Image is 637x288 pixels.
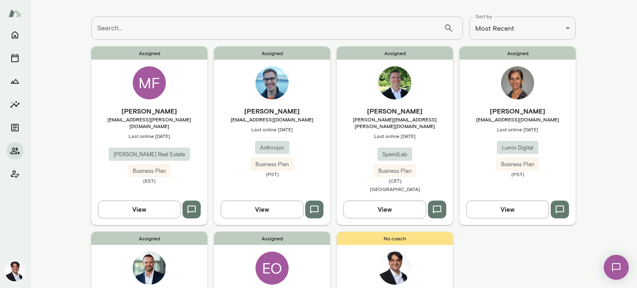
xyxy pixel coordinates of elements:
span: Assigned [460,46,576,60]
img: Joshua Demers [133,252,166,285]
span: [GEOGRAPHIC_DATA] [370,186,420,192]
span: Business Plan [250,160,294,169]
span: Business Plan [128,167,171,175]
span: Assigned [337,46,453,60]
label: Sort by [475,13,492,20]
span: [EMAIL_ADDRESS][DOMAIN_NAME] [460,116,576,123]
button: Home [7,27,23,43]
button: Documents [7,119,23,136]
span: Assigned [214,46,330,60]
span: (PST) [214,171,330,177]
button: Growth Plan [7,73,23,90]
span: (CET) [337,177,453,184]
span: Lumin Digital [497,144,538,152]
button: Client app [7,166,23,182]
span: No coach [337,232,453,245]
button: View [343,201,426,218]
span: Business Plan [373,167,416,175]
span: (PST) [460,171,576,177]
h6: [PERSON_NAME] [337,106,453,116]
div: EO [255,252,289,285]
span: Business Plan [496,160,539,169]
h6: [PERSON_NAME] [460,106,576,116]
button: View [466,201,549,218]
img: Raj Manghani [5,261,25,281]
span: Anthropic [255,144,289,152]
div: MF [133,66,166,99]
button: View [221,201,304,218]
img: Raj Manghani [378,252,411,285]
img: Lavanya Rajan [501,66,534,99]
span: Last online [DATE] [460,126,576,133]
span: (EST) [91,177,207,184]
button: Members [7,143,23,159]
img: Eric Stoltz [255,66,289,99]
h6: [PERSON_NAME] [214,106,330,116]
span: [PERSON_NAME][EMAIL_ADDRESS][PERSON_NAME][DOMAIN_NAME] [337,116,453,129]
span: Last online [DATE] [214,126,330,133]
h6: [PERSON_NAME] [91,106,207,116]
span: [EMAIL_ADDRESS][PERSON_NAME][DOMAIN_NAME] [91,116,207,129]
button: Insights [7,96,23,113]
span: Assigned [214,232,330,245]
span: Assigned [91,46,207,60]
span: Last online [DATE] [337,133,453,139]
button: View [98,201,181,218]
span: Assigned [91,232,207,245]
span: SpendLab [377,150,412,159]
img: Mento [8,5,22,21]
span: Last online [DATE] [91,133,207,139]
span: [PERSON_NAME] Real Estate [109,150,190,159]
img: Stefan Berentsen [378,66,411,99]
button: Sessions [7,50,23,66]
span: [EMAIL_ADDRESS][DOMAIN_NAME] [214,116,330,123]
div: Most Recent [469,17,576,40]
